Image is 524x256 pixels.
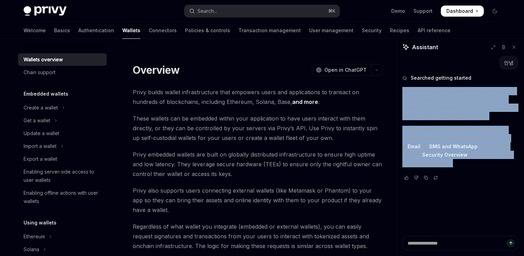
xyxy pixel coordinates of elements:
[18,187,107,208] a: Enabling offline actions with user wallets
[24,168,103,184] div: Enabling server-side access to user wallets
[54,22,70,39] a: Basics
[133,186,383,215] span: Privy also supports users connecting external wallets (like Metamask or Phantom) to your app so t...
[18,153,107,165] a: Export a wallet
[24,68,55,77] div: Chain support
[422,152,468,158] a: Security Overview
[507,239,515,247] button: Send message
[185,22,230,39] a: Policies & controls
[402,74,518,81] button: Searched getting started
[489,6,500,17] button: Toggle dark mode
[362,22,382,39] a: Security
[18,114,107,127] button: Toggle Get a wallet section
[422,174,430,181] button: Copy chat response
[328,8,335,14] span: ⌘ K
[18,243,107,256] button: Toggle Solana section
[18,230,107,243] button: Toggle Ethereum section
[411,74,471,81] span: Searched getting started
[446,8,473,15] span: Dashboard
[309,22,353,39] a: User management
[184,5,340,17] button: Open search
[24,219,56,227] h5: Using wallets
[198,7,217,15] div: Search...
[312,64,371,76] button: Open in ChatGPT
[441,6,484,17] a: Dashboard
[408,143,420,150] a: Email
[18,66,107,79] a: Chain support
[324,67,367,73] span: Open in ChatGPT
[24,90,68,98] h5: Embedded wallets
[24,129,59,138] div: Update a wallet
[18,53,107,66] a: Wallets overview
[402,174,411,181] button: Vote that response was good
[418,22,451,39] a: API reference
[133,87,383,107] span: Privy builds wallet infrastructure that empowers users and applications to transact on hundreds o...
[402,236,518,250] textarea: Ask a question...
[24,104,58,112] div: Create a wallet
[24,6,67,16] img: dark logo
[24,55,63,64] div: Wallets overview
[78,22,114,39] a: Authentication
[412,174,420,181] button: Vote that response was not good
[149,22,177,39] a: Connectors
[24,22,46,39] a: Welcome
[504,59,514,66] div: 안녕
[391,8,405,15] a: Demo
[238,22,301,39] a: Transaction management
[413,8,433,15] a: Support
[133,114,383,143] span: These wallets can be embedded within your application to have users interact with them directly, ...
[24,232,45,241] div: Ethereum
[18,140,107,152] button: Toggle Import a wallet section
[18,127,107,140] a: Update a wallet
[402,87,518,120] p: Hello! Privy allows your users to log into your app with their email, phone number, and more. Our...
[24,245,39,254] div: Solana
[402,126,518,167] p: To get started, I recommend checking out the resources on our different login methods, such as an...
[133,64,180,76] h1: Overview
[24,189,103,205] div: Enabling offline actions with user wallets
[24,155,57,163] div: Export a wallet
[18,101,107,114] button: Toggle Create a wallet section
[390,22,409,39] a: Recipes
[431,174,440,181] button: Reload last chat
[412,43,438,51] span: Assistant
[133,150,383,179] span: Privy embedded wallets are built on globally distributed infrastructure to ensure high uptime and...
[24,142,56,150] div: Import a wallet
[133,222,383,251] span: Regardless of what wallet you integrate (embedded or external wallets), you can easily request si...
[292,98,318,106] a: and more
[122,22,140,39] a: Wallets
[24,116,50,125] div: Get a wallet
[18,166,107,186] a: Enabling server-side access to user wallets
[429,143,478,150] a: SMS and WhatsApp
